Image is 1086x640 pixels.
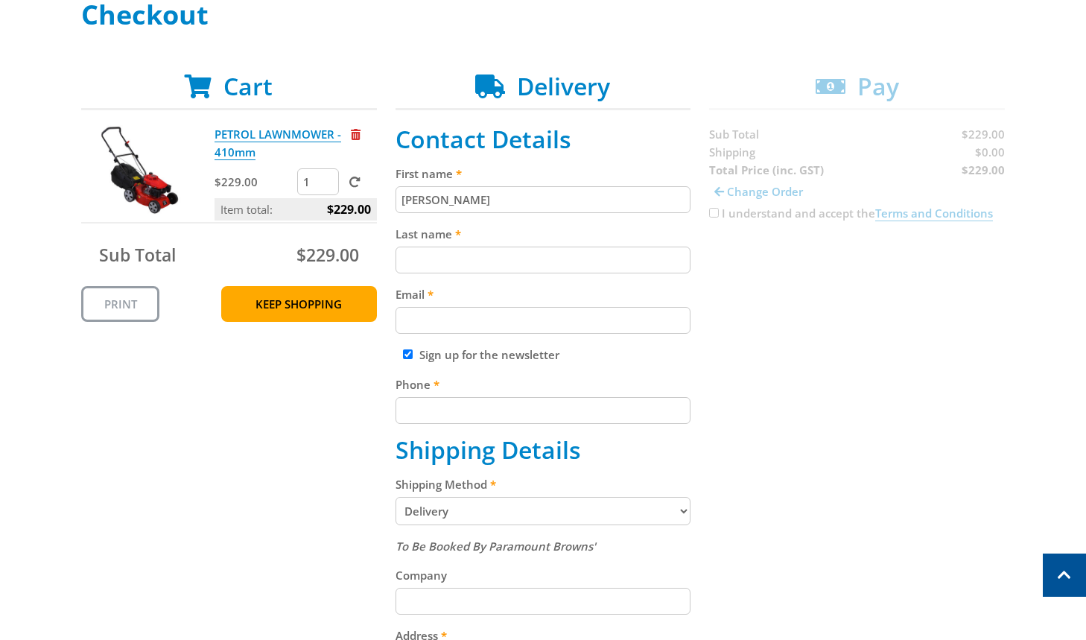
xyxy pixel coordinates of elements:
[396,539,596,554] em: To Be Booked By Paramount Browns'
[223,70,273,102] span: Cart
[81,286,159,322] a: Print
[517,70,610,102] span: Delivery
[396,225,691,243] label: Last name
[396,397,691,424] input: Please enter your telephone number.
[396,125,691,153] h2: Contact Details
[215,173,294,191] p: $229.00
[419,347,559,362] label: Sign up for the newsletter
[396,376,691,393] label: Phone
[396,247,691,273] input: Please enter your last name.
[396,186,691,213] input: Please enter your first name.
[396,475,691,493] label: Shipping Method
[99,243,176,267] span: Sub Total
[396,436,691,464] h2: Shipping Details
[396,285,691,303] label: Email
[215,198,377,221] p: Item total:
[396,497,691,525] select: Please select a shipping method.
[215,127,341,160] a: PETROL LAWNMOWER - 410mm
[327,198,371,221] span: $229.00
[396,566,691,584] label: Company
[396,307,691,334] input: Please enter your email address.
[95,125,185,215] img: PETROL LAWNMOWER - 410mm
[351,127,361,142] a: Remove from cart
[396,165,691,183] label: First name
[221,286,377,322] a: Keep Shopping
[296,243,359,267] span: $229.00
